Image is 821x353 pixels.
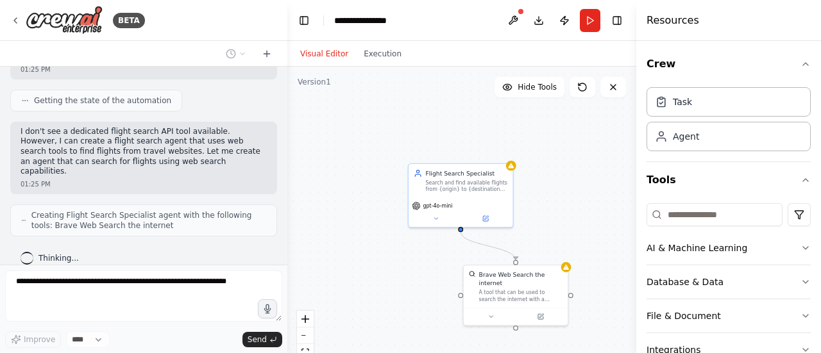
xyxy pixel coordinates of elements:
[647,13,699,28] h4: Resources
[31,210,266,231] span: Creating Flight Search Specialist agent with the following tools: Brave Web Search the internet
[356,46,409,62] button: Execution
[297,311,314,327] button: zoom in
[38,253,79,263] span: Thinking...
[425,169,507,177] div: Flight Search Specialist
[647,46,811,82] button: Crew
[608,12,626,29] button: Hide right sidebar
[516,311,564,322] button: Open in side panel
[21,65,267,74] div: 01:25 PM
[242,332,282,347] button: Send
[26,6,103,35] img: Logo
[647,299,811,332] button: File & Document
[462,213,510,224] button: Open in side panel
[34,95,171,106] span: Getting the state of the automation
[647,265,811,299] button: Database & Data
[673,130,699,143] div: Agent
[457,232,520,260] g: Edge from 0e4b91d2-6fc6-4437-b26d-e36e1c6943c4 to e2d11805-8d85-4907-95b2-97a49ec983cf
[257,46,277,62] button: Start a new chat
[21,179,267,189] div: 01:25 PM
[24,334,55,345] span: Improve
[297,327,314,344] button: zoom out
[469,270,476,277] img: BraveSearchTool
[292,46,356,62] button: Visual Editor
[463,265,569,326] div: BraveSearchToolBrave Web Search the internetA tool that can be used to search the internet with a...
[425,179,507,193] div: Search and find available flights from {origin} to {destination} on {travel_date}, providing comp...
[248,334,267,345] span: Send
[423,202,453,209] span: gpt-4o-mini
[647,82,811,161] div: Crew
[673,95,692,108] div: Task
[647,162,811,198] button: Tools
[221,46,251,62] button: Switch to previous chat
[21,127,267,177] p: I don't see a dedicated flight search API tool available. However, I can create a flight search a...
[495,77,564,97] button: Hide Tools
[295,12,313,29] button: Hide left sidebar
[113,13,145,28] div: BETA
[408,163,514,228] div: Flight Search SpecialistSearch and find available flights from {origin} to {destination} on {trav...
[479,289,563,302] div: A tool that can be used to search the internet with a search_query.
[5,331,61,348] button: Improve
[647,231,811,265] button: AI & Machine Learning
[258,299,277,318] button: Click to speak your automation idea
[334,14,398,27] nav: breadcrumb
[518,82,557,92] span: Hide Tools
[298,77,331,87] div: Version 1
[479,270,563,287] div: Brave Web Search the internet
